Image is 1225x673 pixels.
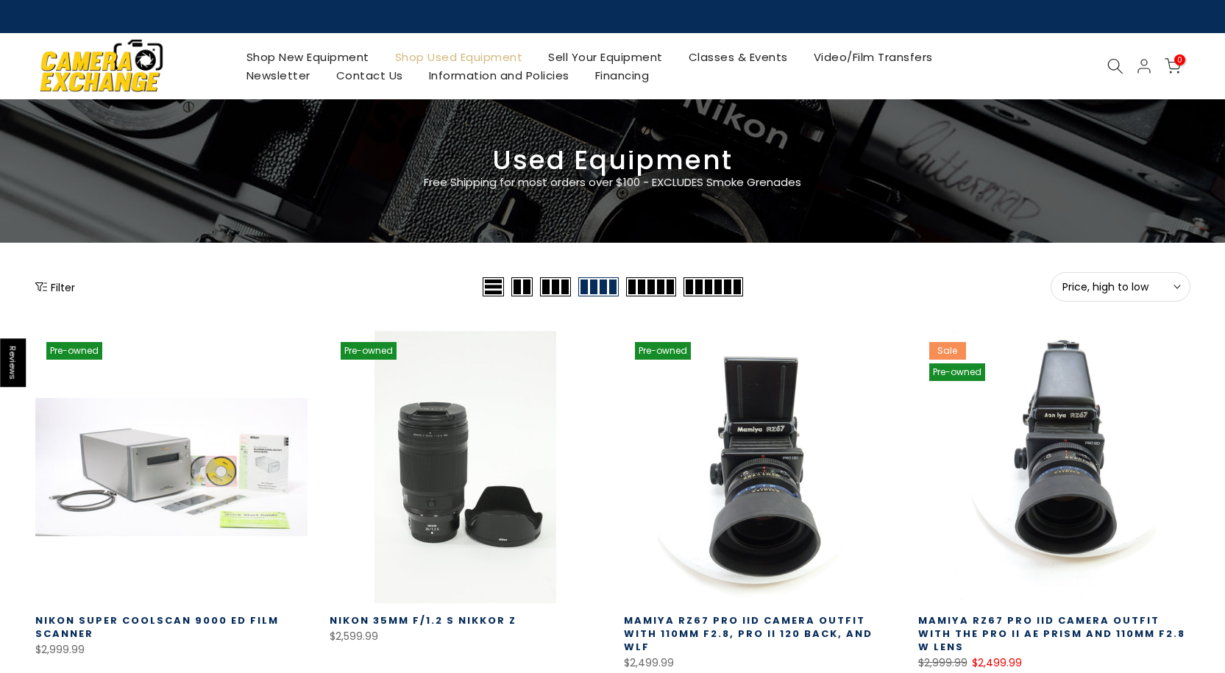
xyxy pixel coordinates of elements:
[330,627,602,646] div: $2,599.99
[918,655,967,670] del: $2,999.99
[972,654,1022,672] ins: $2,499.99
[337,174,889,191] p: Free Shipping for most orders over $100 - EXCLUDES Smoke Grenades
[1174,54,1185,65] span: 0
[1165,58,1181,74] a: 0
[323,66,416,85] a: Contact Us
[35,641,308,659] div: $2,999.99
[800,48,945,66] a: Video/Film Transfers
[624,654,896,672] div: $2,499.99
[35,279,75,294] button: Show filters
[233,48,382,66] a: Shop New Equipment
[1062,280,1179,293] span: Price, high to low
[1051,272,1190,302] button: Price, high to low
[330,613,516,627] a: Nikon 35mm f/1.2 S Nikkor Z
[918,613,1185,654] a: Mamiya RZ67 Pro IID Camera Outfit with the Pro II AE Prism and 110MM F2.8 W Lens
[35,613,279,641] a: Nikon Super Coolscan 9000 ED Film Scanner
[536,48,676,66] a: Sell Your Equipment
[233,66,323,85] a: Newsletter
[624,613,873,654] a: Mamiya RZ67 Pro IID Camera Outfit with 110MM F2.8, Pro II 120 Back, and WLF
[416,66,582,85] a: Information and Policies
[382,48,536,66] a: Shop Used Equipment
[35,151,1190,170] h3: Used Equipment
[675,48,800,66] a: Classes & Events
[582,66,662,85] a: Financing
